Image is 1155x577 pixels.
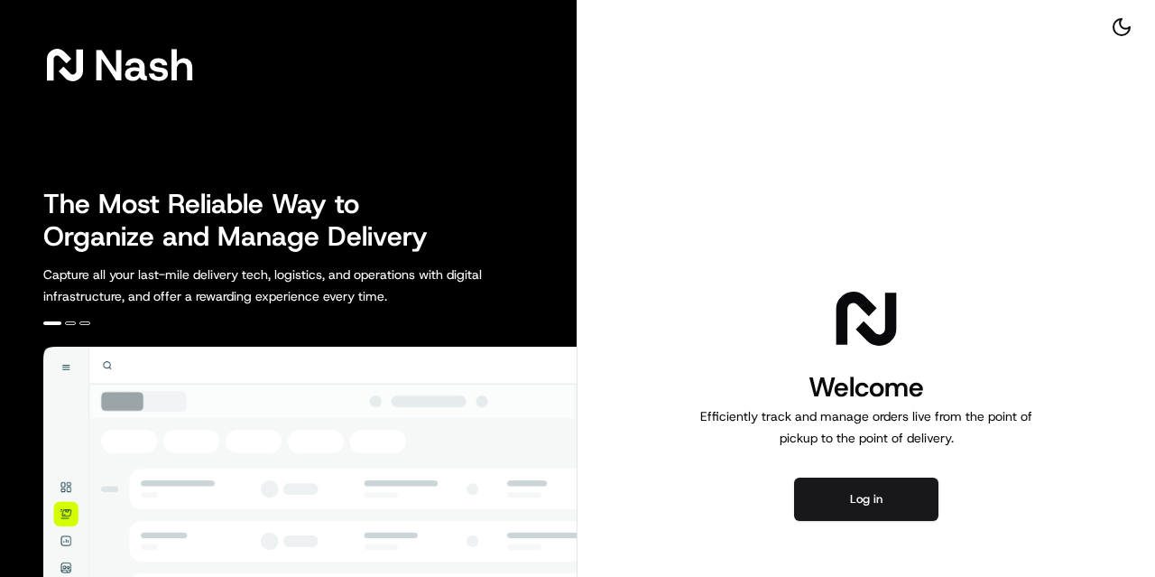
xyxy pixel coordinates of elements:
[43,264,563,307] p: Capture all your last-mile delivery tech, logistics, and operations with digital infrastructure, ...
[43,188,448,253] h2: The Most Reliable Way to Organize and Manage Delivery
[693,405,1039,449] p: Efficiently track and manage orders live from the point of pickup to the point of delivery.
[94,47,194,83] span: Nash
[794,478,938,521] button: Log in
[693,369,1039,405] h1: Welcome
